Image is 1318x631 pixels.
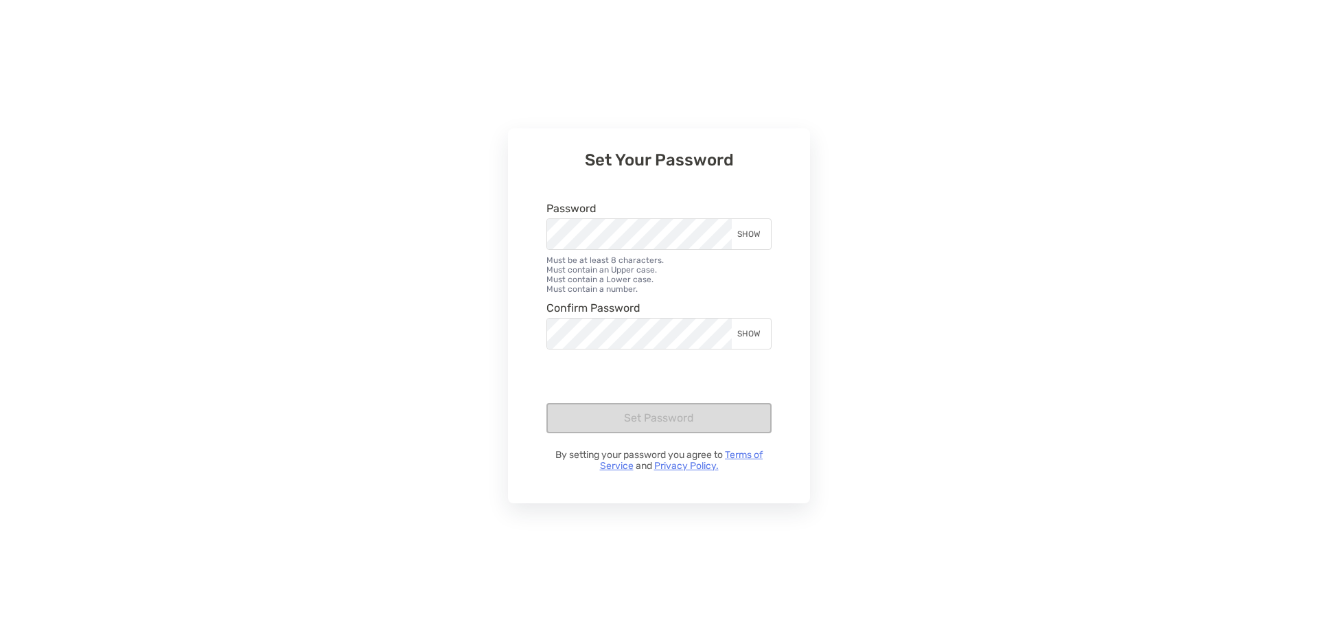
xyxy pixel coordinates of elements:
[546,275,772,284] li: Must contain a Lower case.
[546,265,772,275] li: Must contain an Upper case.
[546,255,772,265] li: Must be at least 8 characters.
[732,219,771,249] div: SHOW
[600,449,763,472] a: Terms of Service
[546,150,772,170] h3: Set Your Password
[654,460,719,472] a: Privacy Policy.
[546,284,772,294] li: Must contain a number.
[546,450,772,472] p: By setting your password you agree to and
[546,302,640,314] label: Confirm Password
[732,319,771,349] div: SHOW
[546,203,597,214] label: Password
